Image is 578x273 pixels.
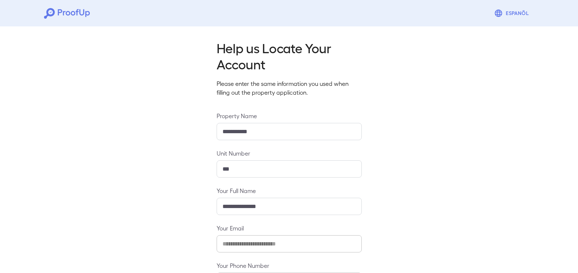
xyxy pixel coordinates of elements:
label: Unit Number [217,149,362,157]
label: Your Email [217,224,362,232]
label: Your Full Name [217,186,362,195]
h2: Help us Locate Your Account [217,40,362,72]
button: Espanõl [491,6,534,21]
label: Your Phone Number [217,261,362,270]
p: Please enter the same information you used when filling out the property application. [217,79,362,97]
label: Property Name [217,112,362,120]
